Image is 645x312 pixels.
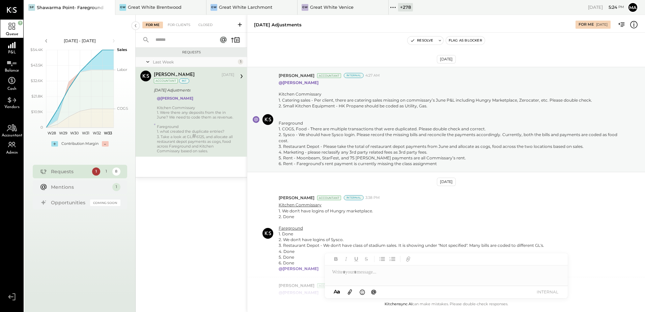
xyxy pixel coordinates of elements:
button: Add URL [404,255,413,263]
div: Internal [344,73,364,78]
text: W31 [82,131,89,135]
div: For Clients [164,22,194,28]
div: Accountant [317,196,341,200]
div: SP [28,4,35,11]
div: Great White Larchmont [219,4,272,10]
span: [PERSON_NAME] [279,283,314,288]
div: Great White Brentwood [128,4,181,10]
span: # [192,132,196,140]
div: [PERSON_NAME] [154,72,195,78]
strong: @[PERSON_NAME] [279,80,318,85]
button: INTERNAL [534,287,561,296]
button: @ [369,288,378,296]
div: Accountant [317,73,341,78]
div: 2. We don't have logins of Sysco. [279,237,544,242]
button: Ma [627,2,638,13]
div: 8 [112,167,120,176]
a: Accountant [0,121,23,139]
div: + 278 [398,3,413,11]
strong: @[PERSON_NAME] [157,96,193,101]
div: Kitchen Commissary [157,105,234,110]
text: $43.5K [31,63,43,68]
div: 5. Done [279,254,544,260]
span: @ [371,288,376,295]
button: Bold [332,255,340,263]
a: P&L [0,38,23,56]
div: Fareground [157,124,234,129]
div: GW [211,4,217,11]
div: 2. Done [279,214,544,219]
u: Fareground [279,226,303,231]
span: a [337,288,340,295]
div: 1 [238,59,243,64]
div: + [51,141,58,147]
a: Queue [0,20,23,38]
button: Italic [342,255,350,263]
div: 3. Restaurant Depot - We don't have class of stadium sales. It is showing under "Not specified". ... [279,242,544,248]
a: Admin [0,139,23,157]
div: 1. We don't have logins of Hungry marketplace. [279,208,544,214]
text: COGS [117,106,128,111]
span: Balance [5,69,19,73]
div: GW [302,4,308,11]
div: [DATE] Adjustments [154,87,232,94]
div: [DATE] - [DATE] [51,38,109,44]
span: Admin [6,151,18,155]
div: Accountant [317,283,341,288]
button: Unordered List [378,255,387,263]
button: Aa [332,288,342,295]
span: Cash [7,87,17,91]
div: Shawarma Point- Fareground [37,4,104,11]
button: Resolve [408,36,436,45]
div: 1. Were there any deposits from the in June? We need to code them as revenue. [157,110,234,120]
text: $32.6K [31,78,43,83]
div: 1 [112,183,120,191]
text: Sales [117,47,127,52]
span: P&L [8,50,16,54]
text: 0 [40,125,43,130]
div: Requests [139,50,244,55]
div: - [102,141,109,147]
span: Accountant [2,133,22,137]
span: Vendors [4,105,20,109]
span: [PERSON_NAME] [279,73,314,78]
div: Opportunities [51,199,87,206]
div: int [179,78,189,83]
button: Strikethrough [362,255,371,263]
div: 4. Done [279,249,544,254]
span: 3:38 PM [365,195,380,201]
button: Ordered List [388,255,397,263]
div: Great White Venice [310,4,354,10]
div: Coming Soon [90,200,120,206]
div: 1. what created the duplicate entries? [157,129,234,134]
a: Cash [0,74,23,93]
strong: @[PERSON_NAME] [279,290,318,295]
div: Kitchen Commissary 1. Catering sales - Per client, there are catering sales missing on commissary... [279,91,622,166]
text: Labor [117,67,127,72]
div: Closed [195,22,216,28]
div: [DATE] [437,178,456,186]
u: Kitchen Commissary [279,202,321,207]
text: W33 [104,131,112,135]
div: 1 [102,167,110,176]
text: $10.9K [31,109,43,114]
div: [DATE] Adjustments [254,22,302,28]
div: 6. Done [279,260,544,266]
text: W28 [48,131,56,135]
text: $54.4K [30,47,43,52]
span: [PERSON_NAME] [279,195,314,201]
a: Balance [0,56,23,74]
div: Mentions [51,184,109,190]
div: For Me [579,22,594,27]
div: GW [119,4,126,11]
div: 1 [92,167,100,176]
button: Flag as Blocker [446,36,485,45]
a: Vendors [0,93,23,111]
text: $21.8K [31,94,43,99]
div: [DATE] [596,22,608,27]
div: For Me [142,22,163,28]
div: Internal [344,195,364,200]
div: [DATE] [437,55,456,63]
div: [DATE] [588,4,624,10]
button: Underline [352,255,361,263]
